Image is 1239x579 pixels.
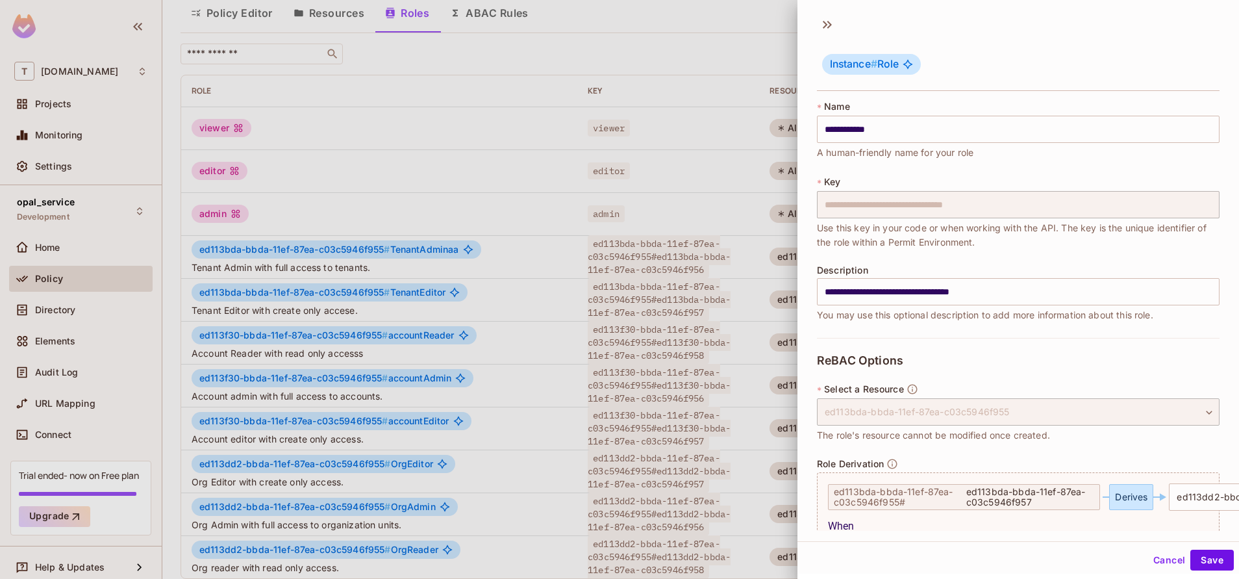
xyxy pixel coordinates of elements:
span: You may use this optional description to add more information about this role. [817,308,1153,322]
div: ed113bda-bbda-11ef-87ea-c03c5946f955 [817,398,1220,426]
span: Select a Resource [824,384,904,394]
span: Key [824,177,840,187]
div: Derives [1109,484,1153,510]
span: A human-friendly name for your role [817,146,973,160]
span: Instance [830,58,877,70]
span: Role Derivation [817,459,884,469]
span: The role's resource cannot be modified once created. [817,428,1050,443]
span: Role [830,58,899,71]
button: Save [1190,550,1234,571]
span: Name [824,101,850,112]
button: Cancel [1148,550,1190,571]
span: # [871,58,877,70]
span: Description [817,265,868,276]
span: ReBAC Options [817,354,903,367]
span: Use this key in your code or when working with the API. The key is the unique identifier of the r... [817,221,1220,250]
span: ed113bda-bbda-11ef-87ea-c03c5946f957 [966,487,1095,508]
div: ed113bda-bbda-11ef-87ea-c03c5946f955 # [828,484,1100,510]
